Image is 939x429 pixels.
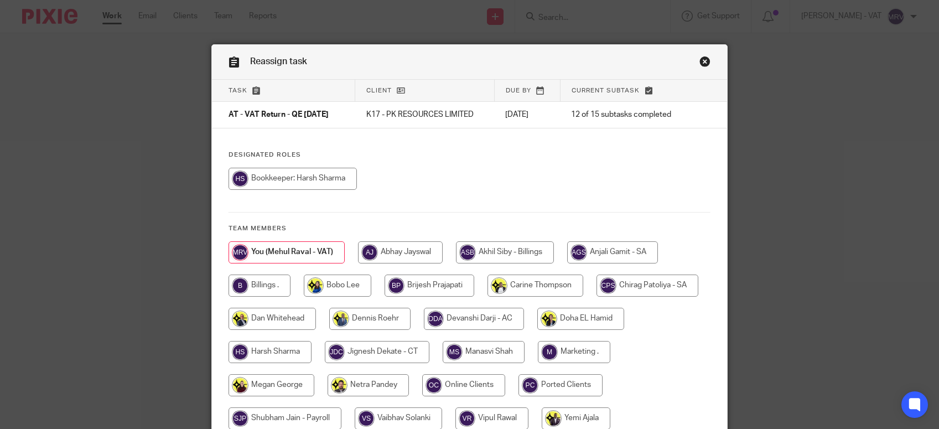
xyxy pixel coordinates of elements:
p: K17 - PK RESOURCES LIMITED [366,109,483,120]
span: Due by [506,87,531,94]
span: Client [366,87,392,94]
h4: Designated Roles [229,151,710,159]
a: Close this dialog window [699,56,710,71]
span: Reassign task [250,57,307,66]
p: [DATE] [505,109,549,120]
span: Task [229,87,247,94]
span: Current subtask [572,87,640,94]
span: AT - VAT Return - QE [DATE] [229,111,329,119]
td: 12 of 15 subtasks completed [560,102,691,128]
h4: Team members [229,224,710,233]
